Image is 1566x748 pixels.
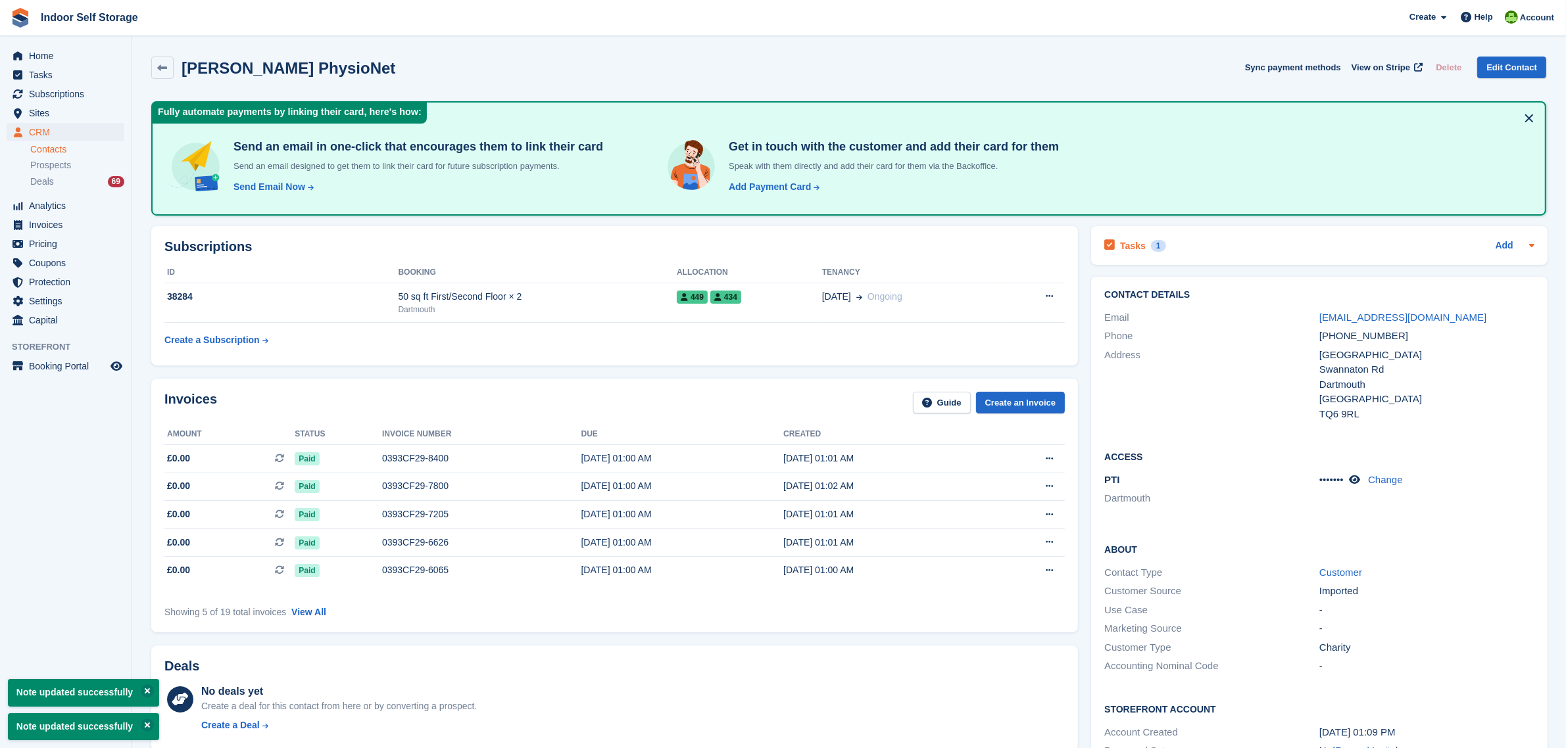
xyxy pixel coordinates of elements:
span: Account [1520,11,1554,24]
div: Marketing Source [1104,621,1319,636]
span: Capital [29,311,108,329]
img: Helen Wilson [1505,11,1518,24]
div: TQ6 9RL [1319,407,1534,422]
h4: Send an email in one-click that encourages them to link their card [228,139,603,154]
div: Send Email Now [233,180,305,194]
span: Showing 5 of 19 total invoices [164,607,286,617]
div: Create a Deal [201,718,260,732]
span: Paid [295,508,319,521]
span: Tasks [29,66,108,84]
p: Speak with them directly and add their card for them via the Backoffice. [723,160,1059,173]
h2: Tasks [1120,240,1146,252]
span: Paid [295,536,319,549]
a: View All [291,607,326,617]
th: ID [164,262,398,283]
a: Preview store [109,358,124,374]
a: menu [7,311,124,329]
div: 50 sq ft First/Second Floor × 2 [398,290,677,304]
span: ••••••• [1319,474,1344,485]
span: View on Stripe [1352,61,1410,74]
span: Ongoing [868,291,902,302]
div: Customer Type [1104,640,1319,655]
span: £0.00 [167,479,190,493]
span: CRM [29,123,108,141]
div: [DATE] 01:00 AM [581,452,784,465]
a: menu [7,216,124,234]
span: Help [1475,11,1493,24]
div: 0393CF29-6065 [382,563,581,577]
span: Deals [30,175,54,188]
a: Change [1368,474,1403,485]
div: [DATE] 01:00 AM [581,507,784,521]
span: Home [29,47,108,65]
h2: [PERSON_NAME] PhysioNet [182,59,395,77]
div: - [1319,659,1534,674]
span: Paid [295,452,319,465]
a: menu [7,357,124,375]
span: £0.00 [167,452,190,465]
div: 1 [1151,240,1166,252]
a: Guide [913,392,971,413]
div: 0393CF29-6626 [382,536,581,549]
div: Address [1104,348,1319,422]
div: Use Case [1104,603,1319,618]
div: [GEOGRAPHIC_DATA] [1319,392,1534,407]
div: Accounting Nominal Code [1104,659,1319,674]
a: Add Payment Card [723,180,821,194]
a: Edit Contact [1477,57,1546,78]
span: Protection [29,273,108,291]
a: menu [7,273,124,291]
a: View on Stripe [1346,57,1426,78]
a: Add [1496,239,1513,254]
span: PTI [1104,474,1119,485]
span: Pricing [29,235,108,253]
a: menu [7,292,124,310]
img: send-email-b5881ef4c8f827a638e46e229e590028c7e36e3a6c99d2365469aff88783de13.svg [168,139,223,194]
span: 434 [710,291,741,304]
div: [DATE] 01:01 AM [783,452,986,465]
h2: Access [1104,450,1534,463]
div: 0393CF29-7800 [382,479,581,493]
span: £0.00 [167,536,190,549]
button: Sync payment methods [1245,57,1341,78]
a: menu [7,197,124,215]
span: £0.00 [167,507,190,521]
h2: Storefront Account [1104,702,1534,715]
div: Add Payment Card [729,180,811,194]
span: Paid [295,480,319,493]
div: Imported [1319,584,1534,599]
a: menu [7,66,124,84]
span: Storefront [12,340,131,354]
a: menu [7,104,124,122]
th: Invoice number [382,424,581,445]
a: menu [7,254,124,272]
span: [DATE] [822,290,851,304]
a: Create an Invoice [976,392,1065,413]
a: [EMAIL_ADDRESS][DOMAIN_NAME] [1319,312,1486,323]
div: [DATE] 01:09 PM [1319,725,1534,740]
span: Invoices [29,216,108,234]
div: - [1319,603,1534,618]
th: Due [581,424,784,445]
div: Account Created [1104,725,1319,740]
div: Contact Type [1104,565,1319,580]
div: [DATE] 01:01 AM [783,536,986,549]
div: Dartmouth [1319,377,1534,392]
h2: Deals [164,659,199,674]
span: Analytics [29,197,108,215]
th: Amount [164,424,295,445]
a: menu [7,235,124,253]
span: Paid [295,564,319,577]
span: Subscriptions [29,85,108,103]
p: Send an email designed to get them to link their card for future subscription payments. [228,160,603,173]
div: Swannaton Rd [1319,362,1534,377]
div: Email [1104,310,1319,325]
a: Customer [1319,567,1362,578]
div: Charity [1319,640,1534,655]
div: [DATE] 01:01 AM [783,507,986,521]
h2: Subscriptions [164,239,1065,254]
span: Coupons [29,254,108,272]
div: - [1319,621,1534,636]
th: Tenancy [822,262,1003,283]
div: Phone [1104,329,1319,344]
